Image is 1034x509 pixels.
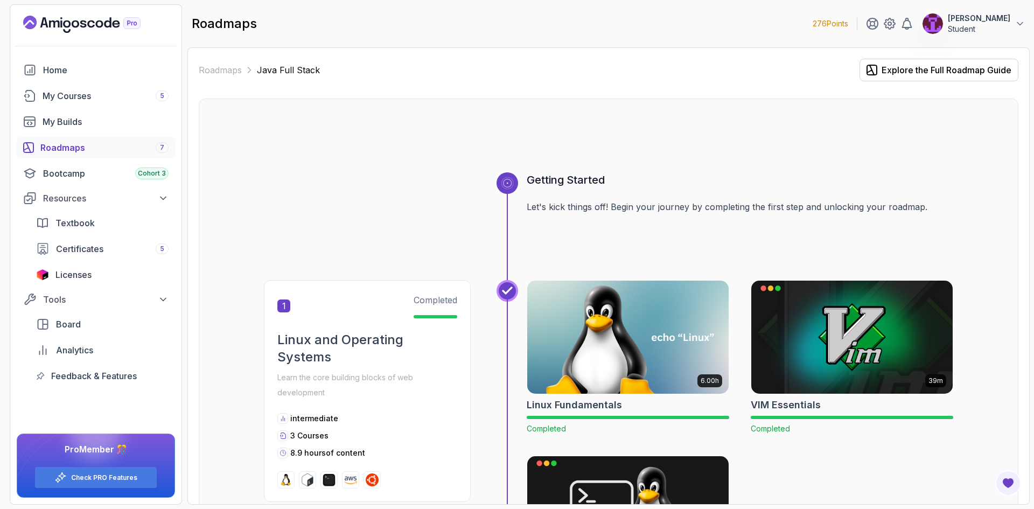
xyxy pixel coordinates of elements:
[17,137,175,158] a: roadmaps
[414,295,457,305] span: Completed
[55,217,95,229] span: Textbook
[40,141,169,154] div: Roadmaps
[17,189,175,208] button: Resources
[17,290,175,309] button: Tools
[277,299,290,312] span: 1
[923,13,943,34] img: user profile image
[301,473,314,486] img: bash logo
[34,466,157,489] button: Check PRO Features
[527,200,953,213] p: Let's kick things off! Begin your journey by completing the first step and unlocking your roadmap.
[323,473,336,486] img: terminal logo
[30,264,175,285] a: licenses
[23,16,165,33] a: Landing page
[948,13,1010,24] p: [PERSON_NAME]
[257,64,320,76] p: Java Full Stack
[192,15,257,32] h2: roadmaps
[17,111,175,133] a: builds
[277,331,457,366] h2: Linux and Operating Systems
[813,18,848,29] p: 276 Points
[751,424,790,433] span: Completed
[751,280,953,434] a: VIM Essentials card39mVIM EssentialsCompleted
[30,212,175,234] a: textbook
[43,293,169,306] div: Tools
[751,281,953,394] img: VIM Essentials card
[701,376,719,385] p: 6.00h
[527,398,622,413] h2: Linux Fundamentals
[43,115,169,128] div: My Builds
[138,169,166,178] span: Cohort 3
[290,413,338,424] p: intermediate
[56,344,93,357] span: Analytics
[344,473,357,486] img: aws logo
[30,238,175,260] a: certificates
[71,473,137,482] a: Check PRO Features
[922,13,1025,34] button: user profile image[PERSON_NAME]Student
[36,269,49,280] img: jetbrains icon
[948,24,1010,34] p: Student
[199,64,242,76] a: Roadmaps
[928,376,943,385] p: 39m
[160,143,164,152] span: 7
[17,59,175,81] a: home
[290,448,365,458] p: 8.9 hours of content
[280,473,292,486] img: linux logo
[751,398,821,413] h2: VIM Essentials
[290,431,329,440] span: 3 Courses
[43,89,169,102] div: My Courses
[30,339,175,361] a: analytics
[56,318,81,331] span: Board
[56,242,103,255] span: Certificates
[17,163,175,184] a: bootcamp
[527,280,729,434] a: Linux Fundamentals card6.00hLinux FundamentalsCompleted
[882,64,1011,76] div: Explore the Full Roadmap Guide
[160,245,164,253] span: 5
[30,365,175,387] a: feedback
[51,369,137,382] span: Feedback & Features
[527,281,729,394] img: Linux Fundamentals card
[30,313,175,335] a: board
[527,172,953,187] h3: Getting Started
[366,473,379,486] img: ubuntu logo
[160,92,164,100] span: 5
[43,192,169,205] div: Resources
[995,470,1021,496] button: Open Feedback Button
[43,167,169,180] div: Bootcamp
[527,424,566,433] span: Completed
[43,64,169,76] div: Home
[277,370,457,400] p: Learn the core building blocks of web development
[860,59,1018,81] button: Explore the Full Roadmap Guide
[55,268,92,281] span: Licenses
[17,85,175,107] a: courses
